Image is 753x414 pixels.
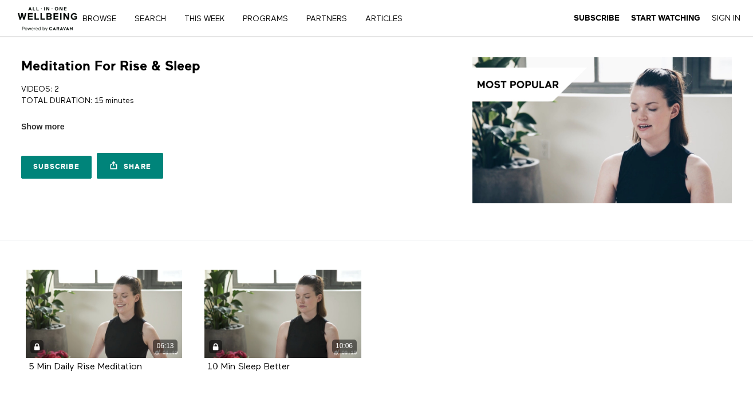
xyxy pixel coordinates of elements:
div: 10:06 [332,340,357,353]
a: Browse [78,15,128,23]
a: Subscribe [574,13,620,23]
a: Search [131,15,178,23]
a: THIS WEEK [180,15,236,23]
a: Share [97,153,163,179]
a: 5 Min Daily Rise Meditation [29,362,142,371]
span: Show more [21,121,64,133]
a: Subscribe [21,156,92,179]
strong: Start Watching [631,14,700,22]
p: VIDEOS: 2 TOTAL DURATION: 15 minutes [21,84,372,107]
img: Meditation For Rise & Sleep [472,57,732,203]
nav: Primary [90,13,426,24]
a: Start Watching [631,13,700,23]
a: 5 Min Daily Rise Meditation 06:13 [26,270,183,358]
a: ARTICLES [361,15,415,23]
a: Sign In [712,13,740,23]
strong: 10 Min Sleep Better [207,362,290,372]
h1: Meditation For Rise & Sleep [21,57,200,75]
a: PROGRAMS [239,15,300,23]
a: PARTNERS [302,15,359,23]
a: 10 Min Sleep Better [207,362,290,371]
strong: 5 Min Daily Rise Meditation [29,362,142,372]
div: 06:13 [153,340,178,353]
strong: Subscribe [574,14,620,22]
a: 10 Min Sleep Better 10:06 [204,270,361,358]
